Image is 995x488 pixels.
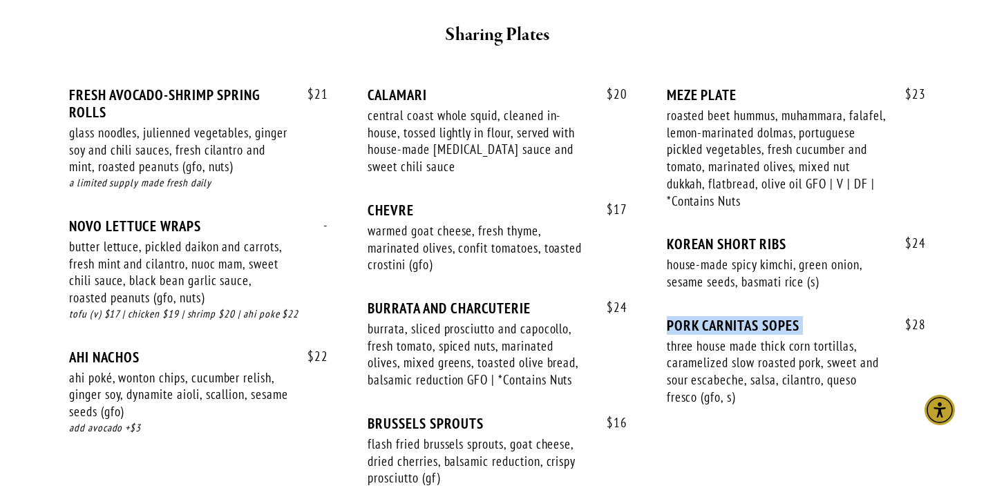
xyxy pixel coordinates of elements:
span: 23 [891,86,926,102]
span: 16 [593,415,627,431]
div: NOVO LETTUCE WRAPS [69,217,328,235]
span: 22 [294,349,328,364]
div: a limited supply made fresh daily [69,175,328,191]
div: ahi poké, wonton chips, cucumber relish, ginger soy, dynamite aioli, scallion, sesame seeds (gfo) [69,369,289,420]
div: PORK CARNITAS SOPES [667,317,926,334]
span: 24 [891,235,926,251]
span: 21 [294,86,328,102]
div: add avocado +$3 [69,420,328,436]
div: KOREAN SHORT RIBS [667,235,926,253]
div: tofu (v) $17 | chicken $19 | shrimp $20 | ahi poke $22 [69,306,328,322]
span: $ [307,86,314,102]
div: Accessibility Menu [925,395,955,425]
div: FRESH AVOCADO-SHRIMP SPRING ROLLS [69,86,328,121]
div: flash fried brussels sprouts, goat cheese, dried cherries, balsamic reduction, crispy prosciutto ... [368,436,587,487]
span: $ [905,86,912,102]
span: $ [307,348,314,364]
span: $ [607,414,614,431]
strong: Sharing Plates [445,23,549,47]
div: central coast whole squid, cleaned in-house, tossed lightly in flour, served with house-made [MED... [368,107,587,175]
div: burrata, sliced prosciutto and capocollo, fresh tomato, spiced nuts, marinated olives, mixed gree... [368,320,587,389]
div: CALAMARI [368,86,627,104]
div: roasted beet hummus, muhammara, falafel, lemon-marinated dolmas, portuguese pickled vegetables, f... [667,107,887,209]
span: 20 [593,86,627,102]
div: AHI NACHOS [69,349,328,366]
div: MEZE PLATE [667,86,926,104]
div: warmed goat cheese, fresh thyme, marinated olives, confit tomatoes, toasted crostini (gfo) [368,222,587,273]
div: CHEVRE [368,202,627,219]
div: BURRATA AND CHARCUTERIE [368,300,627,317]
div: butter lettuce, pickled daikon and carrots, fresh mint and cilantro, nuoc mam, sweet chili sauce,... [69,238,289,306]
div: glass noodles, julienned vegetables, ginger soy and chili sauces, fresh cilantro and mint, roaste... [69,124,289,175]
span: - [310,217,328,233]
span: 28 [891,317,926,333]
div: BRUSSELS SPROUTS [368,415,627,432]
span: $ [905,316,912,333]
div: house-made spicy kimchi, green onion, sesame seeds, basmati rice (s) [667,256,887,290]
span: $ [905,235,912,251]
span: $ [607,86,614,102]
span: 24 [593,300,627,315]
span: 17 [593,202,627,217]
span: $ [607,201,614,217]
div: three house made thick corn tortillas, caramelized slow roasted pork, sweet and sour escabeche, s... [667,338,887,406]
span: $ [607,299,614,315]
